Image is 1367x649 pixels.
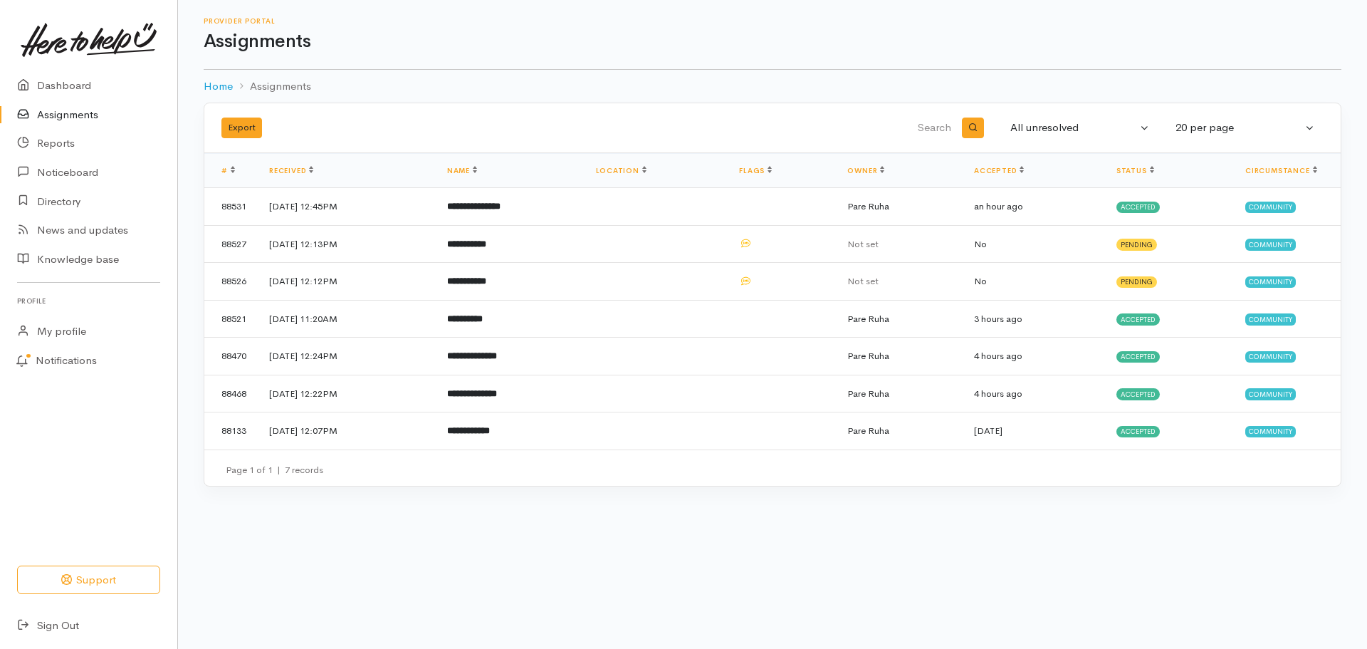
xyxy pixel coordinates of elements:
[596,166,646,175] a: Location
[204,188,258,226] td: 88531
[269,166,313,175] a: Received
[1116,313,1160,325] span: Accepted
[1245,426,1296,437] span: Community
[974,388,1022,400] time: 4 hours ago
[1116,426,1160,437] span: Accepted
[1245,388,1296,400] span: Community
[1245,351,1296,363] span: Community
[974,238,987,250] span: No
[974,425,1002,437] time: [DATE]
[1010,120,1137,136] div: All unresolved
[847,313,889,325] span: Pare Ruha
[17,291,160,311] h6: Profile
[739,166,772,175] a: Flags
[974,166,1024,175] a: Accepted
[974,200,1023,212] time: an hour ago
[258,300,436,338] td: [DATE] 11:20AM
[1116,202,1160,213] span: Accepted
[847,200,889,212] span: Pare Ruha
[1116,351,1160,363] span: Accepted
[233,78,311,95] li: Assignments
[204,375,258,412] td: 88468
[974,313,1022,325] time: 3 hours ago
[1245,202,1296,213] span: Community
[847,350,889,362] span: Pare Ruha
[204,263,258,301] td: 88526
[258,375,436,412] td: [DATE] 12:22PM
[277,464,281,476] span: |
[847,388,889,400] span: Pare Ruha
[258,188,436,226] td: [DATE] 12:45PM
[1116,166,1154,175] a: Status
[1175,120,1302,136] div: 20 per page
[204,78,233,95] a: Home
[974,275,987,287] span: No
[1116,239,1157,250] span: Pending
[226,464,323,476] small: Page 1 of 1 7 records
[17,566,160,595] button: Support
[204,338,258,375] td: 88470
[221,118,262,138] button: Export
[847,166,884,175] a: Owner
[204,31,1341,52] h1: Assignments
[221,166,235,175] a: #
[258,225,436,263] td: [DATE] 12:13PM
[204,412,258,450] td: 88133
[1167,114,1324,142] button: 20 per page
[258,412,436,450] td: [DATE] 12:07PM
[1245,276,1296,288] span: Community
[258,263,436,301] td: [DATE] 12:12PM
[447,166,477,175] a: Name
[204,300,258,338] td: 88521
[204,225,258,263] td: 88527
[1002,114,1158,142] button: All unresolved
[1245,313,1296,325] span: Community
[1245,239,1296,250] span: Community
[1245,166,1317,175] a: Circumstance
[1116,388,1160,400] span: Accepted
[612,111,954,145] input: Search
[258,338,436,375] td: [DATE] 12:24PM
[847,275,879,287] span: Not set
[1116,276,1157,288] span: Pending
[847,425,889,437] span: Pare Ruha
[847,238,879,250] span: Not set
[204,17,1341,25] h6: Provider Portal
[974,350,1022,362] time: 4 hours ago
[204,70,1341,103] nav: breadcrumb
